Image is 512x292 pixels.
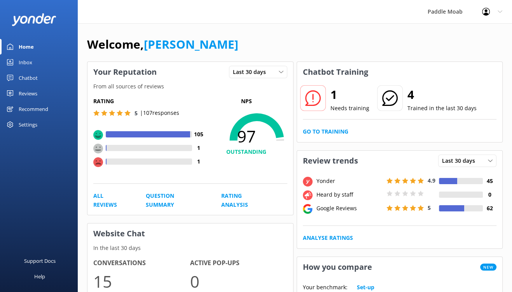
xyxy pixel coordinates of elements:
p: Your benchmark: [303,283,348,292]
h4: 1 [192,144,206,152]
a: Go to Training [303,127,348,136]
h2: 4 [407,85,477,104]
h2: 1 [330,85,369,104]
h4: 45 [483,177,496,185]
h3: Review trends [297,151,364,171]
a: Question Summary [146,192,204,209]
p: NPS [206,97,287,106]
p: From all sources of reviews [87,82,293,91]
span: 5 [135,109,138,117]
div: Home [19,39,34,55]
h4: Active Pop-ups [190,258,287,268]
div: Settings [19,117,37,132]
h3: Chatbot Training [297,62,374,82]
div: Yonder [315,177,384,185]
h4: Conversations [93,258,190,268]
div: Inbox [19,55,32,70]
span: 4.9 [428,177,435,184]
div: Google Reviews [315,204,384,213]
p: | 107 responses [140,109,179,117]
a: All Reviews [93,192,128,209]
div: Heard by staff [315,190,384,199]
h4: 62 [483,204,496,213]
span: Last 30 days [233,68,271,76]
h4: 0 [483,190,496,199]
h4: 1 [192,157,206,166]
h4: OUTSTANDING [206,148,287,156]
div: Recommend [19,101,48,117]
a: Analyse Ratings [303,234,353,242]
span: 5 [428,204,431,211]
span: New [480,264,496,271]
h1: Welcome, [87,35,238,54]
h4: 105 [192,130,206,139]
div: Reviews [19,86,37,101]
img: yonder-white-logo.png [12,13,56,26]
span: 97 [206,127,287,146]
h3: How you compare [297,257,378,277]
p: Trained in the last 30 days [407,104,477,113]
a: [PERSON_NAME] [144,36,238,52]
span: Last 30 days [442,157,480,165]
div: Chatbot [19,70,38,86]
p: In the last 30 days [87,244,293,252]
div: Help [34,269,45,284]
p: Needs training [330,104,369,113]
div: Support Docs [24,253,56,269]
h3: Website Chat [87,223,293,244]
h3: Your Reputation [87,62,163,82]
h5: Rating [93,97,206,106]
a: Set-up [357,283,374,292]
a: Rating Analysis [221,192,270,209]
